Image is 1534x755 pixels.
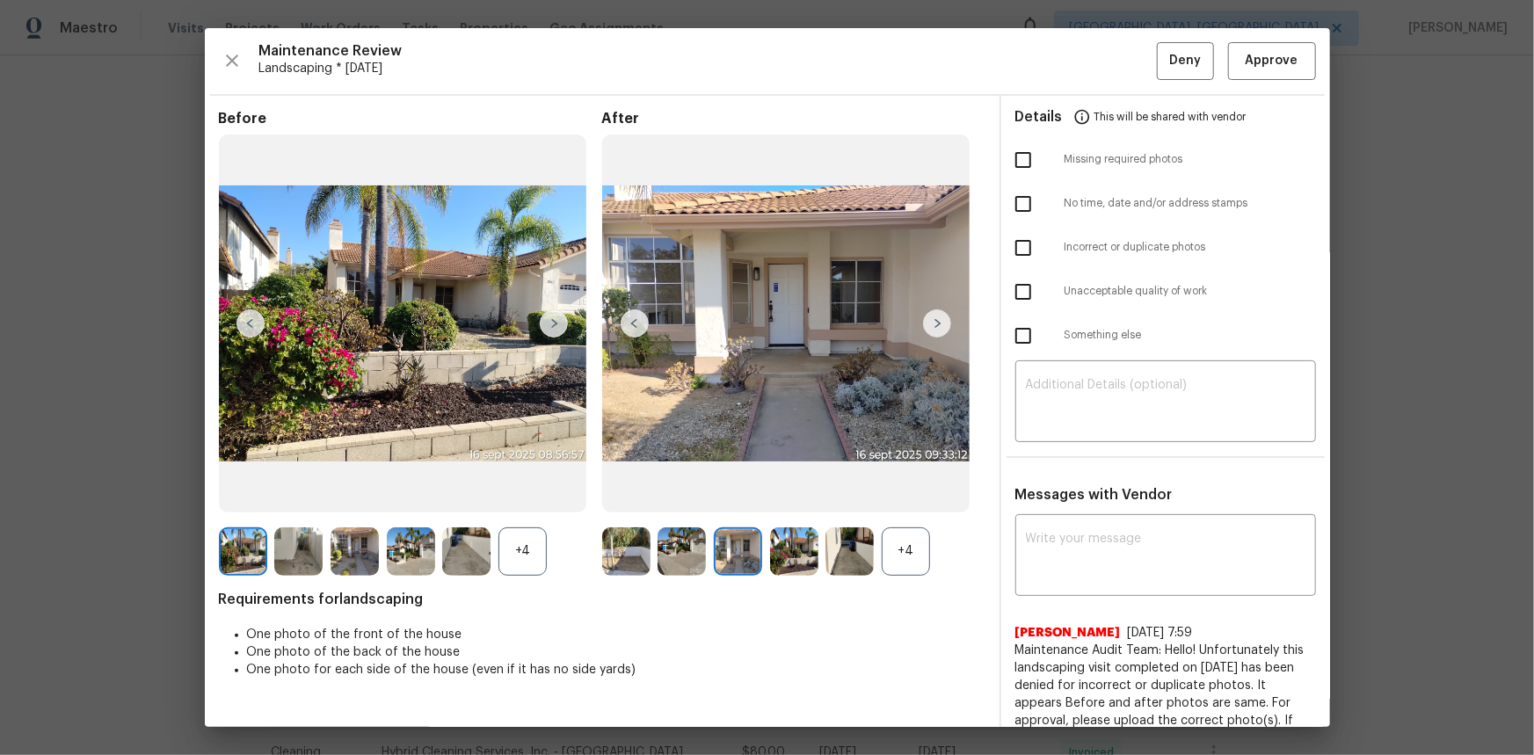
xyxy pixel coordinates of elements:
span: Unacceptable quality of work [1065,284,1316,299]
img: left-chevron-button-url [621,309,649,338]
div: Unacceptable quality of work [1001,270,1330,314]
span: Something else [1065,328,1316,343]
span: [PERSON_NAME] [1015,624,1121,642]
li: One photo of the front of the house [247,626,985,643]
span: Messages with Vendor [1015,488,1173,502]
button: Approve [1228,42,1316,80]
span: Requirements for landscaping [219,591,985,608]
div: +4 [882,527,930,576]
div: No time, date and/or address stamps [1001,182,1330,226]
span: [DATE] 7:59 [1128,627,1193,639]
span: Details [1015,96,1063,138]
button: Deny [1157,42,1214,80]
span: Deny [1169,50,1201,72]
span: Incorrect or duplicate photos [1065,240,1316,255]
span: Missing required photos [1065,152,1316,167]
span: Before [219,110,602,127]
img: right-chevron-button-url [923,309,951,338]
span: This will be shared with vendor [1094,96,1247,138]
div: Incorrect or duplicate photos [1001,226,1330,270]
span: No time, date and/or address stamps [1065,196,1316,211]
span: Maintenance Review [259,42,1157,60]
li: One photo for each side of the house (even if it has no side yards) [247,661,985,679]
img: left-chevron-button-url [236,309,265,338]
img: right-chevron-button-url [540,309,568,338]
div: +4 [498,527,547,576]
li: One photo of the back of the house [247,643,985,661]
span: Approve [1246,50,1298,72]
div: Something else [1001,314,1330,358]
span: After [602,110,985,127]
div: Missing required photos [1001,138,1330,182]
span: Landscaping * [DATE] [259,60,1157,77]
